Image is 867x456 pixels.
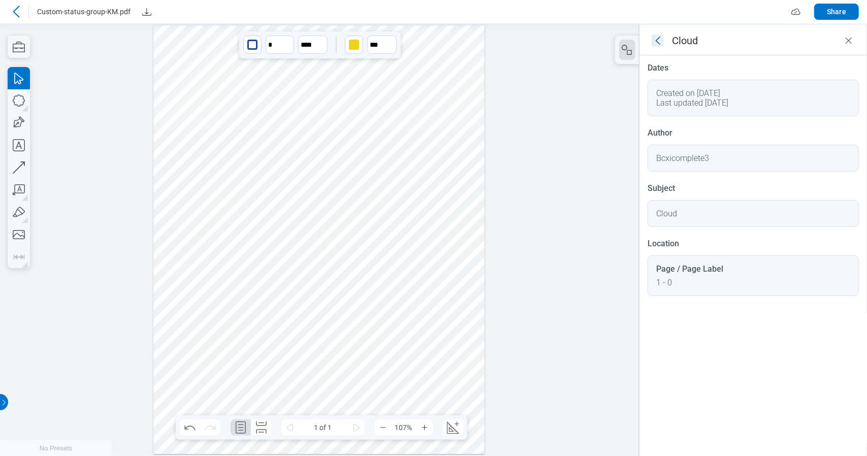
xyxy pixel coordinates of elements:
[139,4,155,20] button: Download
[656,264,850,274] div: Page / Page Label
[656,153,709,163] div: Bcxicomplete3
[200,419,220,436] button: Redo
[648,231,859,255] div: Location
[648,55,859,80] div: Dates
[656,98,850,108] div: Last updated [DATE]
[391,419,416,436] span: 107%
[814,4,859,20] button: Share
[656,88,850,98] div: Created on [DATE]
[443,419,463,436] button: Create Scale
[251,419,271,436] button: Continuous Page Layout
[656,209,677,218] div: Cloud
[416,419,433,436] button: Zoom In
[37,7,131,17] span: Custom-status-group-KM.pdf
[648,176,859,200] div: Subject
[652,35,664,47] button: goBack
[672,35,698,47] h3: Cloud
[843,35,855,47] button: Close
[375,419,391,436] button: Zoom Out
[648,120,859,145] div: Author
[231,419,251,436] button: Single Page Layout
[656,278,850,287] div: 1 - 0
[298,419,348,436] span: 1 of 1
[180,419,200,436] button: Undo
